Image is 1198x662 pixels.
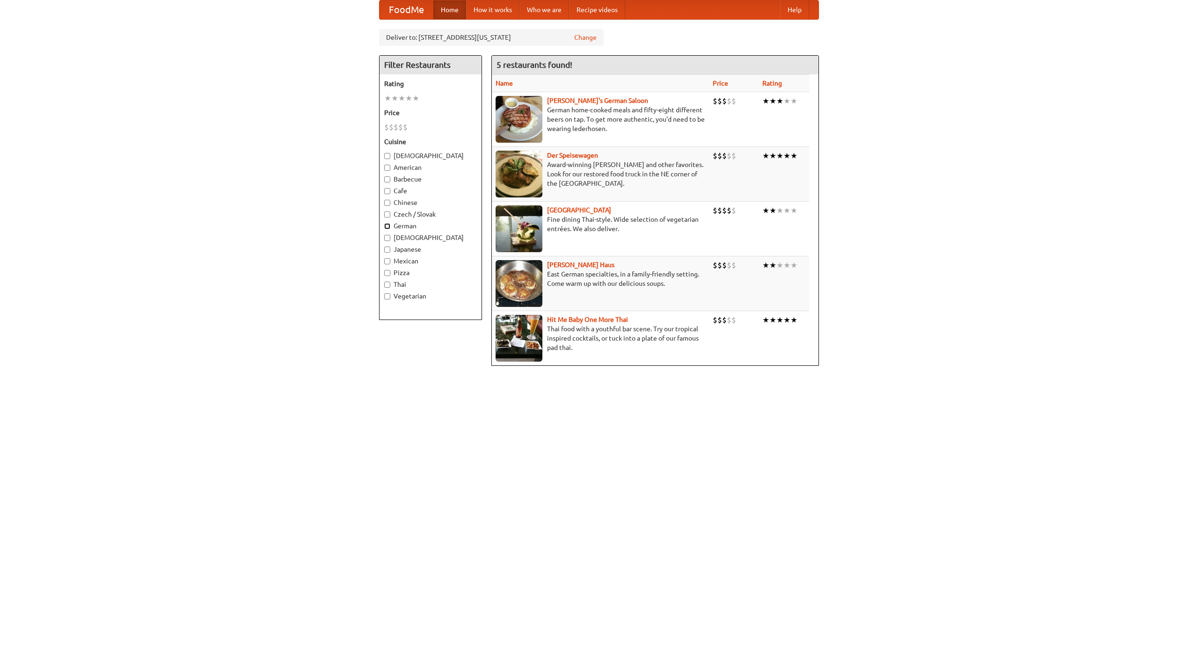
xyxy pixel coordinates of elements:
label: Thai [384,280,477,289]
li: ★ [769,151,776,161]
a: Help [780,0,809,19]
li: $ [727,151,731,161]
li: ★ [398,93,405,103]
label: Pizza [384,268,477,277]
li: ★ [790,260,797,270]
li: $ [727,96,731,106]
h5: Rating [384,79,477,88]
li: ★ [776,260,783,270]
img: esthers.jpg [496,96,542,143]
label: Czech / Slovak [384,210,477,219]
label: [DEMOGRAPHIC_DATA] [384,233,477,242]
li: $ [398,122,403,132]
li: $ [722,205,727,216]
a: FoodMe [380,0,433,19]
li: $ [731,205,736,216]
li: $ [403,122,408,132]
label: American [384,163,477,172]
li: ★ [391,93,398,103]
li: $ [717,315,722,325]
li: $ [727,205,731,216]
label: Barbecue [384,175,477,184]
li: $ [731,96,736,106]
li: ★ [384,93,391,103]
li: $ [384,122,389,132]
a: Change [574,33,597,42]
li: $ [717,151,722,161]
a: Hit Me Baby One More Thai [547,316,628,323]
li: $ [713,151,717,161]
li: $ [722,96,727,106]
li: ★ [762,96,769,106]
li: ★ [790,315,797,325]
ng-pluralize: 5 restaurants found! [497,60,572,69]
li: ★ [783,315,790,325]
img: babythai.jpg [496,315,542,362]
li: ★ [776,205,783,216]
label: Japanese [384,245,477,254]
li: $ [713,315,717,325]
li: $ [731,151,736,161]
a: Rating [762,80,782,87]
li: $ [731,315,736,325]
li: ★ [412,93,419,103]
li: ★ [790,205,797,216]
input: German [384,223,390,229]
li: ★ [769,260,776,270]
li: $ [394,122,398,132]
li: ★ [783,151,790,161]
p: Fine dining Thai-style. Wide selection of vegetarian entrées. We also deliver. [496,215,705,233]
div: Deliver to: [STREET_ADDRESS][US_STATE] [379,29,604,46]
p: Thai food with a youthful bar scene. Try our tropical inspired cocktails, or tuck into a plate of... [496,324,705,352]
a: [PERSON_NAME] Haus [547,261,614,269]
li: $ [713,260,717,270]
li: $ [727,260,731,270]
input: Chinese [384,200,390,206]
li: ★ [783,205,790,216]
li: $ [722,151,727,161]
h4: Filter Restaurants [380,56,482,74]
li: ★ [776,151,783,161]
h5: Price [384,108,477,117]
li: $ [389,122,394,132]
a: [GEOGRAPHIC_DATA] [547,206,611,214]
input: Czech / Slovak [384,211,390,218]
label: Vegetarian [384,291,477,301]
li: ★ [769,96,776,106]
li: $ [717,96,722,106]
li: $ [713,205,717,216]
input: Cafe [384,188,390,194]
li: $ [717,260,722,270]
li: ★ [790,151,797,161]
p: East German specialties, in a family-friendly setting. Come warm up with our delicious soups. [496,269,705,288]
li: ★ [776,96,783,106]
li: ★ [762,205,769,216]
li: ★ [769,315,776,325]
input: American [384,165,390,171]
a: Who we are [519,0,569,19]
li: ★ [790,96,797,106]
li: $ [717,205,722,216]
label: German [384,221,477,231]
li: $ [722,260,727,270]
img: kohlhaus.jpg [496,260,542,307]
a: Home [433,0,466,19]
li: ★ [762,260,769,270]
a: [PERSON_NAME]'s German Saloon [547,97,648,104]
a: How it works [466,0,519,19]
img: speisewagen.jpg [496,151,542,197]
li: ★ [405,93,412,103]
b: Der Speisewagen [547,152,598,159]
label: Cafe [384,186,477,196]
h5: Cuisine [384,137,477,146]
input: Pizza [384,270,390,276]
li: $ [727,315,731,325]
input: Thai [384,282,390,288]
li: ★ [776,315,783,325]
label: [DEMOGRAPHIC_DATA] [384,151,477,160]
input: Japanese [384,247,390,253]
